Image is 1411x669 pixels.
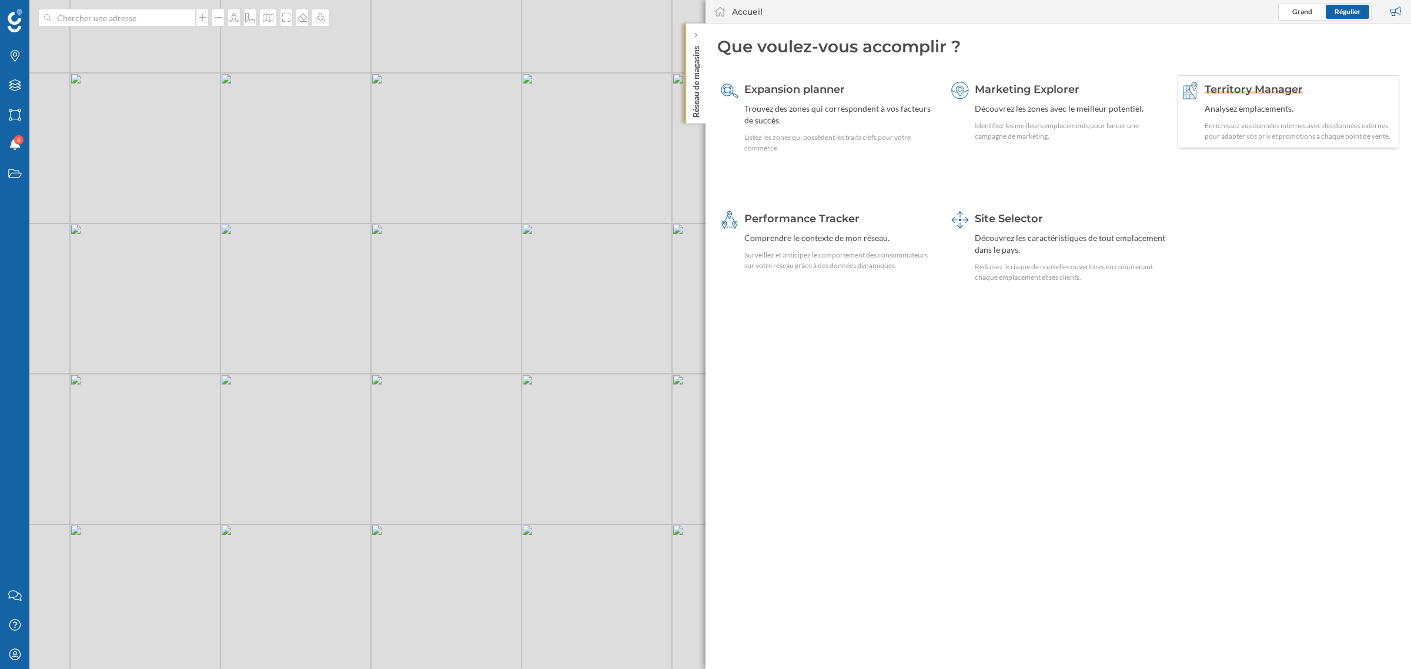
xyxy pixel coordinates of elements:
span: Marketing Explorer [975,83,1079,96]
div: Surveillez et anticipez le comportement des consommateurs sur votre réseau grâce à des données dy... [744,250,935,271]
img: explorer.svg [951,82,969,99]
span: Expansion planner [744,83,845,96]
div: Identifiez les meilleurs emplacements pour lancer une campagne de marketing. [975,121,1166,142]
div: Réduisez le risque de nouvelles ouvertures en comprenant chaque emplacement et ses clients. [975,262,1166,283]
div: Enrichissez vos données internes avec des données externes pour adapter vos prix et promotions à ... [1205,121,1396,142]
span: Assistance [19,8,76,19]
span: Régulier [1335,7,1360,16]
span: Grand [1292,7,1312,16]
p: Réseau de magasins [690,41,702,118]
div: Découvrez les caractéristiques de tout emplacement dans le pays. [975,232,1166,256]
img: dashboards-manager.svg [951,211,969,229]
div: Que voulez-vous accomplir ? [717,35,1399,58]
div: Listez les zones qui possèdent les traits clefs pour votre commerce. [744,132,935,153]
span: 8 [17,134,21,146]
div: Analysez emplacements. [1205,103,1396,115]
img: Logo Geoblink [8,9,22,32]
img: territory-manager--hover.svg [1181,82,1199,99]
span: Site Selector [975,212,1043,225]
div: Accueil [732,6,763,18]
div: Comprendre le contexte de mon réseau. [744,232,935,244]
div: Découvrez les zones avec le meilleur potentiel. [975,103,1166,115]
span: Performance Tracker [744,212,860,225]
img: search-areas.svg [721,82,738,99]
div: Trouvez des zones qui correspondent à vos facteurs de succès. [744,103,935,126]
span: Territory Manager [1205,83,1303,96]
img: monitoring-360.svg [721,211,738,229]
